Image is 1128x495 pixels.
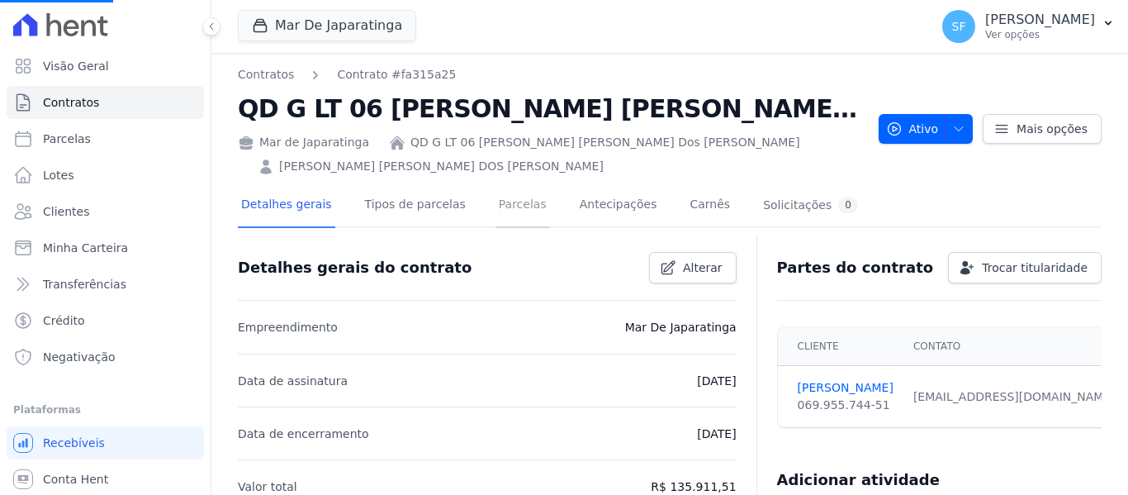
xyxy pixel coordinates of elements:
[929,3,1128,50] button: SF [PERSON_NAME] Ver opções
[697,371,736,391] p: [DATE]
[238,66,865,83] nav: Breadcrumb
[238,184,335,228] a: Detalhes gerais
[238,317,338,337] p: Empreendimento
[7,426,204,459] a: Recebíveis
[683,259,723,276] span: Alterar
[7,159,204,192] a: Lotes
[886,114,939,144] span: Ativo
[43,131,91,147] span: Parcelas
[43,435,105,451] span: Recebíveis
[7,50,204,83] a: Visão Geral
[410,134,800,151] a: QD G LT 06 [PERSON_NAME] [PERSON_NAME] Dos [PERSON_NAME]
[43,167,74,183] span: Lotes
[238,134,369,151] div: Mar de Japaratinga
[43,471,108,488] span: Conta Hent
[238,90,865,127] h2: QD G LT 06 [PERSON_NAME] [PERSON_NAME] Dos [PERSON_NAME]
[697,424,736,444] p: [DATE]
[362,184,469,228] a: Tipos de parcelas
[649,252,737,283] a: Alterar
[238,258,472,278] h3: Detalhes gerais do contrato
[686,184,733,228] a: Carnês
[913,388,1116,406] div: [EMAIL_ADDRESS][DOMAIN_NAME]
[983,114,1102,144] a: Mais opções
[1017,121,1088,137] span: Mais opções
[43,312,85,329] span: Crédito
[7,195,204,228] a: Clientes
[7,268,204,301] a: Transferências
[985,12,1095,28] p: [PERSON_NAME]
[7,122,204,155] a: Parcelas
[625,317,737,337] p: Mar De Japaratinga
[838,198,858,213] div: 0
[778,327,903,366] th: Cliente
[279,158,604,175] a: [PERSON_NAME] [PERSON_NAME] DOS [PERSON_NAME]
[43,94,99,111] span: Contratos
[7,86,204,119] a: Contratos
[903,327,1126,366] th: Contato
[43,349,116,365] span: Negativação
[238,66,456,83] nav: Breadcrumb
[43,276,126,293] span: Transferências
[238,371,348,391] p: Data de assinatura
[798,397,893,414] div: 069.955.744-51
[13,400,197,420] div: Plataformas
[763,198,858,213] div: Solicitações
[760,184,861,228] a: Solicitações0
[777,470,940,490] h3: Adicionar atividade
[238,10,416,41] button: Mar De Japaratinga
[576,184,661,228] a: Antecipações
[43,203,89,220] span: Clientes
[495,184,550,228] a: Parcelas
[337,66,456,83] a: Contrato #fa315a25
[7,340,204,374] a: Negativação
[982,259,1088,276] span: Trocar titularidade
[7,231,204,264] a: Minha Carteira
[238,66,294,83] a: Contratos
[985,28,1095,41] p: Ver opções
[948,252,1102,283] a: Trocar titularidade
[238,424,369,444] p: Data de encerramento
[879,114,974,144] button: Ativo
[43,58,109,74] span: Visão Geral
[798,379,893,397] a: [PERSON_NAME]
[43,240,128,256] span: Minha Carteira
[7,304,204,337] a: Crédito
[952,21,966,32] span: SF
[777,258,934,278] h3: Partes do contrato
